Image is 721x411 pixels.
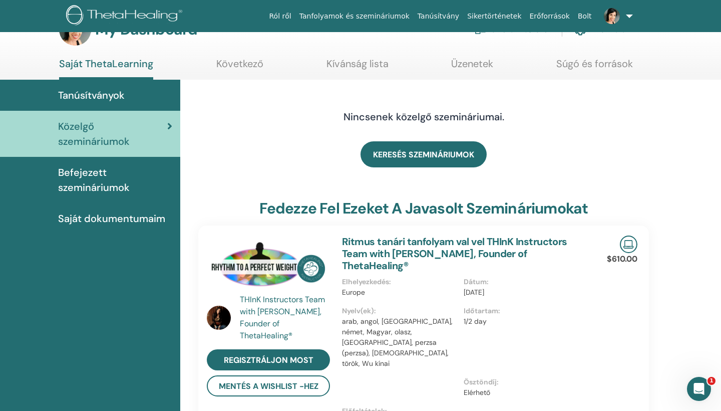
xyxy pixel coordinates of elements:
p: Ösztöndíj : [464,377,579,387]
img: logo.png [66,5,186,28]
a: Súgó és források [556,58,633,77]
a: Saját ThetaLearning [59,58,153,80]
span: KERESÉS SZEMINÁRIUMOK [373,149,474,160]
img: default.jpg [604,8,620,24]
span: Tanúsítványok [58,88,125,103]
span: Regisztráljon most [224,355,313,365]
a: Tanúsítvány [414,7,463,26]
a: KERESÉS SZEMINÁRIUMOK [360,141,487,167]
a: Sikertörténetek [463,7,525,26]
p: 1/2 day [464,316,579,327]
a: Ritmus tanári tanfolyam val vel THInK Instructors Team with [PERSON_NAME], Founder of ThetaHealing® [342,235,567,272]
p: Elérhető [464,387,579,398]
p: Europe [342,287,458,298]
iframe: Intercom live chat [687,377,711,401]
a: Üzenetek [451,58,493,77]
img: Live Online Seminar [620,236,637,253]
span: Közelgő szemináriumok [58,119,167,149]
span: Befejezett szemináriumok [58,165,172,195]
h3: My Dashboard [95,21,197,39]
p: Nyelv(ek) : [342,306,458,316]
p: Időtartam : [464,306,579,316]
button: Mentés a Wishlist -hez [207,375,330,396]
h3: Fedezze fel ezeket a javasolt szemináriumokat [259,199,588,218]
a: THInK Instructors Team with [PERSON_NAME], Founder of ThetaHealing® [240,294,332,342]
p: Dátum : [464,277,579,287]
span: Saját dokumentumaim [58,211,165,226]
p: $610.00 [607,253,637,265]
h4: Nincsenek közelgő szemináriumai. [266,111,581,123]
a: Regisztráljon most [207,349,330,370]
a: Tanfolyamok és szemináriumok [295,7,414,26]
img: Ritmus tanári tanfolyam [207,236,330,297]
a: Ról ről [265,7,295,26]
img: default.jpg [207,306,231,330]
p: [DATE] [464,287,579,298]
p: arab, angol, [GEOGRAPHIC_DATA], német, Magyar, olasz, [GEOGRAPHIC_DATA], perzsa (perzsa), [DEMOGR... [342,316,458,369]
a: Következő [216,58,263,77]
a: Kívánság lista [326,58,389,77]
a: Bolt [574,7,596,26]
p: Elhelyezkedés : [342,277,458,287]
span: 1 [707,377,715,385]
a: Erőforrások [526,7,574,26]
